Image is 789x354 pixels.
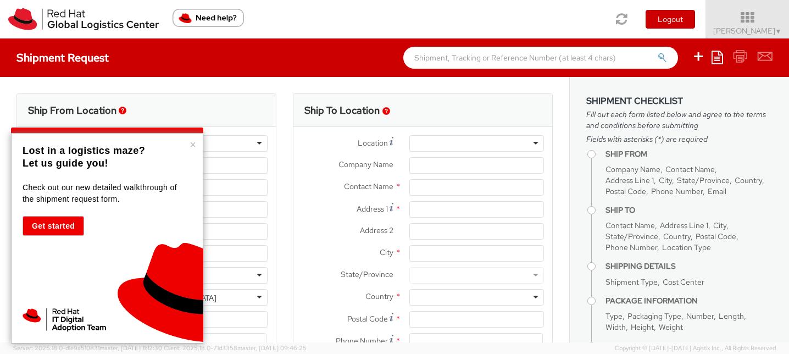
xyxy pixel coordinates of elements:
span: Client: 2025.18.0-71d3358 [164,344,307,352]
h4: Package Information [605,297,773,305]
span: Width [605,322,626,332]
span: Email [708,186,726,196]
span: Shipment Type [605,277,658,287]
span: Fill out each form listed below and agree to the terms and conditions before submitting [586,109,773,131]
span: Location [358,138,388,148]
span: Fields with asterisks (*) are required [586,134,773,145]
span: Weight [659,322,683,332]
span: Length [719,311,744,321]
span: Contact Name [665,164,715,174]
span: Company Name [605,164,660,174]
span: Company Name [338,159,393,169]
span: Copyright © [DATE]-[DATE] Agistix Inc., All Rights Reserved [615,344,776,353]
button: Close [190,139,196,150]
span: State/Province [677,175,730,185]
span: Contact Name [344,181,393,191]
span: Address 2 [360,225,393,235]
span: ▼ [775,27,782,36]
span: Phone Number [605,242,657,252]
h4: Shipping Details [605,262,773,270]
span: Postal Code [605,186,646,196]
span: Address 1 [357,204,388,214]
span: Type [605,311,623,321]
h3: Ship To Location [304,105,380,116]
span: Server: 2025.18.0-d1e9a510831 [13,344,162,352]
span: Country [735,175,762,185]
span: Country [365,291,393,301]
span: Phone Number [336,336,388,346]
button: Get started [23,216,84,236]
strong: Let us guide you! [23,158,108,169]
h4: Ship To [605,206,773,214]
span: City [713,220,726,230]
button: Need help? [173,9,244,27]
span: master, [DATE] 09:46:25 [237,344,307,352]
span: Cost Center [663,277,704,287]
span: Postal Code [696,231,736,241]
span: City [380,247,393,257]
input: Shipment, Tracking or Reference Number (at least 4 chars) [403,47,678,69]
img: rh-logistics-00dfa346123c4ec078e1.svg [8,8,159,30]
span: Location Type [662,242,711,252]
span: City [659,175,672,185]
span: master, [DATE] 11:12:30 [99,344,162,352]
span: State/Province [605,231,658,241]
span: Packaging Type [627,311,681,321]
h4: Ship From [605,150,773,158]
span: Height [631,322,654,332]
h3: Shipment Checklist [586,96,773,106]
button: Logout [646,10,695,29]
span: Phone Number [651,186,703,196]
h4: Shipment Request [16,52,109,64]
span: Postal Code [347,314,388,324]
p: Check out our new detailed walkthrough of the shipment request form. [23,182,189,205]
span: Address Line 1 [605,175,654,185]
strong: Lost in a logistics maze? [23,145,145,156]
span: [PERSON_NAME] [713,26,782,36]
span: Country [663,231,691,241]
h3: Ship From Location [28,105,116,116]
span: Number [686,311,714,321]
span: Address Line 1 [660,220,708,230]
span: State/Province [341,269,393,279]
span: Contact Name [605,220,655,230]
